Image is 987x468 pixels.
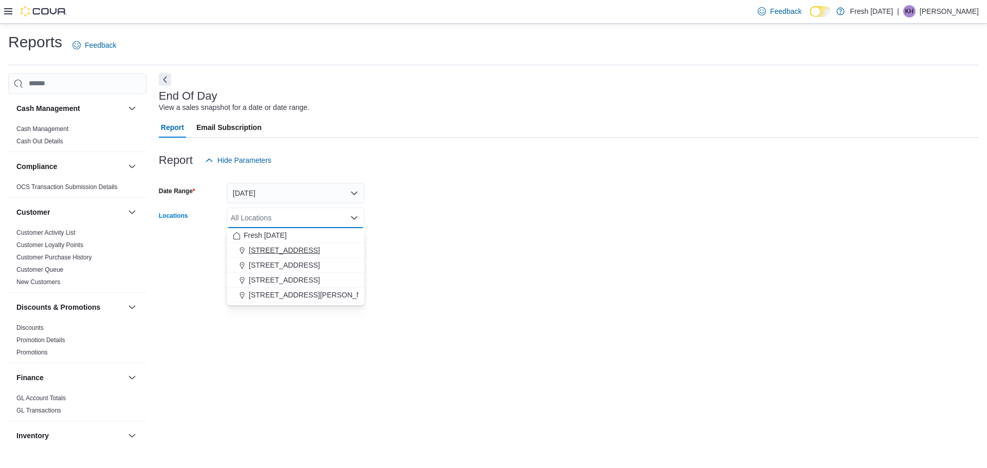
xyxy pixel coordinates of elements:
span: GL Transactions [16,406,61,415]
h3: Customer [16,207,50,217]
button: Finance [126,371,138,384]
label: Locations [159,212,188,220]
div: Discounts & Promotions [8,322,147,363]
span: [STREET_ADDRESS] [249,245,320,255]
span: New Customers [16,278,60,286]
button: Discounts & Promotions [126,301,138,313]
h1: Reports [8,32,62,52]
button: Customer [16,207,124,217]
button: Hide Parameters [201,150,276,171]
span: Report [161,117,184,138]
a: Customer Loyalty Points [16,241,83,249]
p: [PERSON_NAME] [920,5,979,17]
span: Customer Loyalty Points [16,241,83,249]
span: Feedback [85,40,116,50]
a: Feedback [754,1,806,22]
a: Customer Activity List [16,229,76,236]
a: Cash Out Details [16,138,63,145]
button: [STREET_ADDRESS] [227,243,364,258]
button: Compliance [16,161,124,172]
span: KH [905,5,914,17]
span: Customer Queue [16,266,63,274]
div: Customer [8,227,147,292]
a: New Customers [16,278,60,286]
a: Cash Management [16,125,68,133]
a: Feedback [68,35,120,55]
p: Fresh [DATE] [850,5,893,17]
span: Promotions [16,348,48,357]
span: GL Account Totals [16,394,66,402]
button: [STREET_ADDRESS] [227,258,364,273]
button: [STREET_ADDRESS] [227,273,364,288]
button: Discounts & Promotions [16,302,124,312]
h3: Report [159,154,193,166]
div: Cash Management [8,123,147,152]
button: Finance [16,372,124,383]
input: Dark Mode [810,6,831,17]
h3: Finance [16,372,44,383]
a: GL Account Totals [16,395,66,402]
span: Customer Activity List [16,229,76,237]
span: Cash Out Details [16,137,63,145]
div: Choose from the following options [227,228,364,303]
span: OCS Transaction Submission Details [16,183,118,191]
h3: End Of Day [159,90,217,102]
a: OCS Transaction Submission Details [16,183,118,191]
a: Discounts [16,324,44,331]
button: [DATE] [227,183,364,203]
span: Email Subscription [196,117,262,138]
div: View a sales snapshot for a date or date range. [159,102,309,113]
button: Compliance [126,160,138,173]
span: Customer Purchase History [16,253,92,261]
a: Customer Queue [16,266,63,273]
button: Inventory [126,429,138,442]
div: Kenzie Heater [903,5,916,17]
button: Cash Management [16,103,124,114]
a: Customer Purchase History [16,254,92,261]
span: [STREET_ADDRESS][PERSON_NAME] [249,290,379,300]
span: Hide Parameters [217,155,271,165]
button: Inventory [16,430,124,441]
h3: Inventory [16,430,49,441]
button: Fresh [DATE] [227,228,364,243]
span: Promotion Details [16,336,65,344]
span: Feedback [770,6,801,16]
span: Fresh [DATE] [244,230,287,240]
a: GL Transactions [16,407,61,414]
img: Cova [21,6,67,16]
h3: Discounts & Promotions [16,302,100,312]
button: Customer [126,206,138,218]
p: | [897,5,899,17]
div: Compliance [8,181,147,197]
a: Promotion Details [16,336,65,344]
label: Date Range [159,187,195,195]
button: Next [159,73,171,86]
h3: Cash Management [16,103,80,114]
button: [STREET_ADDRESS][PERSON_NAME] [227,288,364,303]
button: Close list of options [350,214,358,222]
a: Promotions [16,349,48,356]
span: [STREET_ADDRESS] [249,275,320,285]
div: Finance [8,392,147,421]
button: Cash Management [126,102,138,115]
h3: Compliance [16,161,57,172]
span: [STREET_ADDRESS] [249,260,320,270]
